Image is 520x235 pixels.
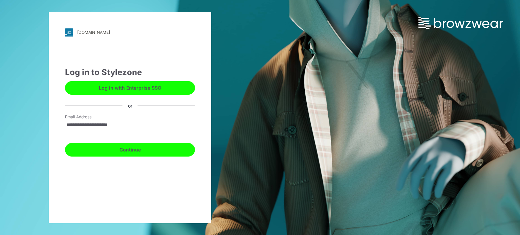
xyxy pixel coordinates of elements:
[123,102,138,109] div: or
[65,66,195,78] div: Log in to Stylezone
[65,114,112,120] label: Email Address
[65,28,195,37] a: [DOMAIN_NAME]
[77,30,110,35] div: [DOMAIN_NAME]
[65,28,73,37] img: stylezone-logo.562084cfcfab977791bfbf7441f1a819.svg
[65,143,195,157] button: Continue
[418,17,503,29] img: browzwear-logo.e42bd6dac1945053ebaf764b6aa21510.svg
[65,81,195,95] button: Log in with Enterprise SSO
